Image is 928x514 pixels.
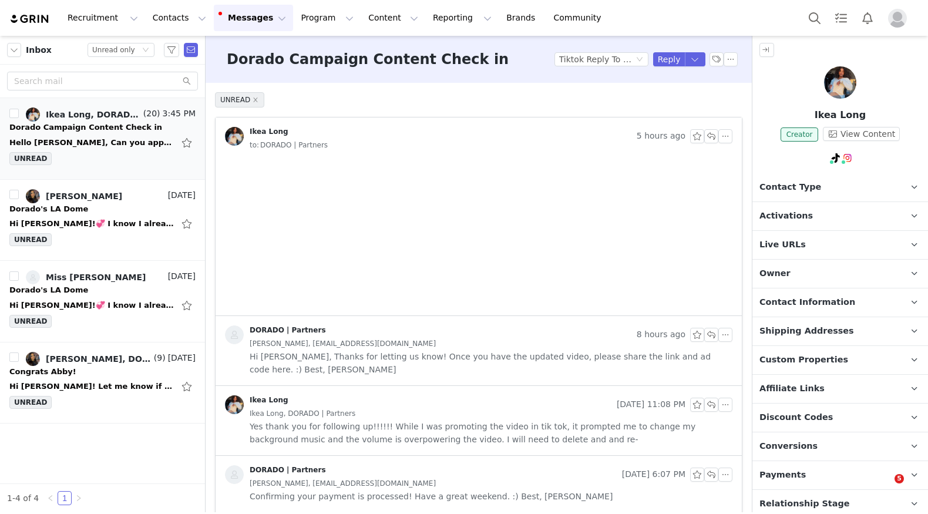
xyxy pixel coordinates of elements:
[843,153,852,163] img: instagram.svg
[216,316,742,385] div: DORADO | Partners 8 hours ago[PERSON_NAME], [EMAIL_ADDRESS][DOMAIN_NAME] Hi [PERSON_NAME], Thanks...
[824,66,856,99] img: Ikea Long
[26,270,40,284] img: a36e1e18-46c9-40cb-91ec-0ed8421b959c--s.jpg
[250,337,436,350] span: [PERSON_NAME], [EMAIL_ADDRESS][DOMAIN_NAME]
[26,189,122,203] a: [PERSON_NAME]
[250,350,732,376] span: Hi [PERSON_NAME], Thanks for letting us know! Once you have the updated video, please share the l...
[802,5,828,31] button: Search
[43,491,58,505] li: Previous Page
[9,300,174,311] div: Hi Jeanette!💞 I know I already bugged you once about Coachella, but I wanted to loop you into our...
[653,52,685,66] button: Reply
[250,395,288,405] div: Ikea Long
[225,325,326,344] a: DORADO | Partners
[559,53,634,66] div: Tiktok Reply To Comment #1
[250,139,328,152] span: DORADO | Partners
[47,495,54,502] i: icon: left
[225,465,326,484] a: DORADO | Partners
[881,9,919,28] button: Profile
[26,270,146,284] a: Miss [PERSON_NAME]
[46,273,146,282] div: Miss [PERSON_NAME]
[426,5,499,31] button: Reporting
[26,107,141,122] a: Ikea Long, DORADO | Partners
[9,284,88,296] div: Dorado's LA Dome
[759,411,833,424] span: Discount Codes
[183,77,191,85] i: icon: search
[46,110,141,119] div: Ikea Long, DORADO | Partners
[215,92,264,107] span: UNREAD
[759,354,848,367] span: Custom Properties
[216,386,742,455] div: Ikea Long [DATE] 11:08 PMIkea Long, DORADO | Partners Yes thank you for following up!!!!!! While ...
[146,5,213,31] button: Contacts
[250,420,732,446] span: Yes thank you for following up!!!!!! While I was promoting the video in tik tok, it prompted me t...
[781,127,819,142] span: Creator
[216,117,742,161] div: Ikea Long 5 hours agoto:DORADO | Partners
[9,315,52,328] span: UNREAD
[622,468,685,482] span: [DATE] 6:07 PM
[250,127,288,136] div: Ikea Long
[637,328,685,342] span: 8 hours ago
[225,395,244,414] img: 583170dd-2f78-469a-a10b-f49f8664199e.jpg
[72,491,86,505] li: Next Page
[759,498,850,510] span: Relationship Stage
[294,5,361,31] button: Program
[759,210,813,223] span: Activations
[759,267,791,280] span: Owner
[250,465,326,475] div: DORADO | Partners
[9,14,51,25] img: grin logo
[361,5,425,31] button: Content
[9,218,174,230] div: Hi Jeanette!💞 I know I already bugged you once about Coachella, but I wanted to loop you into our...
[9,203,88,215] div: Dorado's LA Dome
[759,238,806,251] span: Live URLs
[26,352,40,366] img: 216ee6b0-eafa-4d76-b8e3-ce0e22173237.jpg
[547,5,614,31] a: Community
[26,189,40,203] img: 216ee6b0-eafa-4d76-b8e3-ce0e22173237.jpg
[184,43,198,57] span: Send Email
[752,108,928,122] p: Ikea Long
[75,495,82,502] i: icon: right
[895,474,904,483] span: 5
[225,127,288,146] a: Ikea Long
[7,491,39,505] li: 1-4 of 4
[759,296,855,309] span: Contact Information
[92,43,135,56] div: Unread only
[828,5,854,31] a: Tasks
[216,456,742,512] div: DORADO | Partners [DATE] 6:07 PM[PERSON_NAME], [EMAIL_ADDRESS][DOMAIN_NAME] Confirming your payme...
[823,127,900,141] button: View Content
[9,396,52,409] span: UNREAD
[26,352,152,366] a: [PERSON_NAME], DORADO | Partners
[870,474,899,502] iframe: Intercom live chat
[225,325,244,344] img: placeholder-contacts.jpeg
[9,381,174,392] div: Hi Jeanette! Let me know if you and your team brainstormed any ideas for your Coachella activatio...
[142,46,149,55] i: icon: down
[26,107,40,122] img: 583170dd-2f78-469a-a10b-f49f8664199e.jpg
[9,137,174,149] div: Hello Jeanette, Can you approve the deletion of the other video, I sent a request through tik tok...
[250,490,613,503] span: Confirming your payment is processed! Have a great weekend. :) Best, [PERSON_NAME]
[46,192,122,201] div: [PERSON_NAME]
[637,129,685,143] span: 5 hours ago
[759,440,818,453] span: Conversions
[759,325,854,338] span: Shipping Addresses
[250,477,436,490] span: [PERSON_NAME], [EMAIL_ADDRESS][DOMAIN_NAME]
[58,492,71,505] a: 1
[617,398,685,412] span: [DATE] 11:08 PM
[9,152,52,165] span: UNREAD
[759,382,825,395] span: Affiliate Links
[9,366,76,378] div: Congrats Abby!
[214,5,293,31] button: Messages
[250,325,326,335] div: DORADO | Partners
[855,5,880,31] button: Notifications
[250,407,355,420] span: Ikea Long, DORADO | Partners
[225,127,244,146] img: 583170dd-2f78-469a-a10b-f49f8664199e.jpg
[60,5,145,31] button: Recruitment
[9,233,52,246] span: UNREAD
[26,44,52,56] span: Inbox
[46,354,152,364] div: [PERSON_NAME], DORADO | Partners
[759,469,806,482] span: Payments
[225,465,244,484] img: placeholder-contacts.jpeg
[9,122,162,133] div: Dorado Campaign Content Check in
[7,72,198,90] input: Search mail
[499,5,546,31] a: Brands
[227,49,509,70] h3: Dorado Campaign Content Check in
[58,491,72,505] li: 1
[225,395,288,414] a: Ikea Long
